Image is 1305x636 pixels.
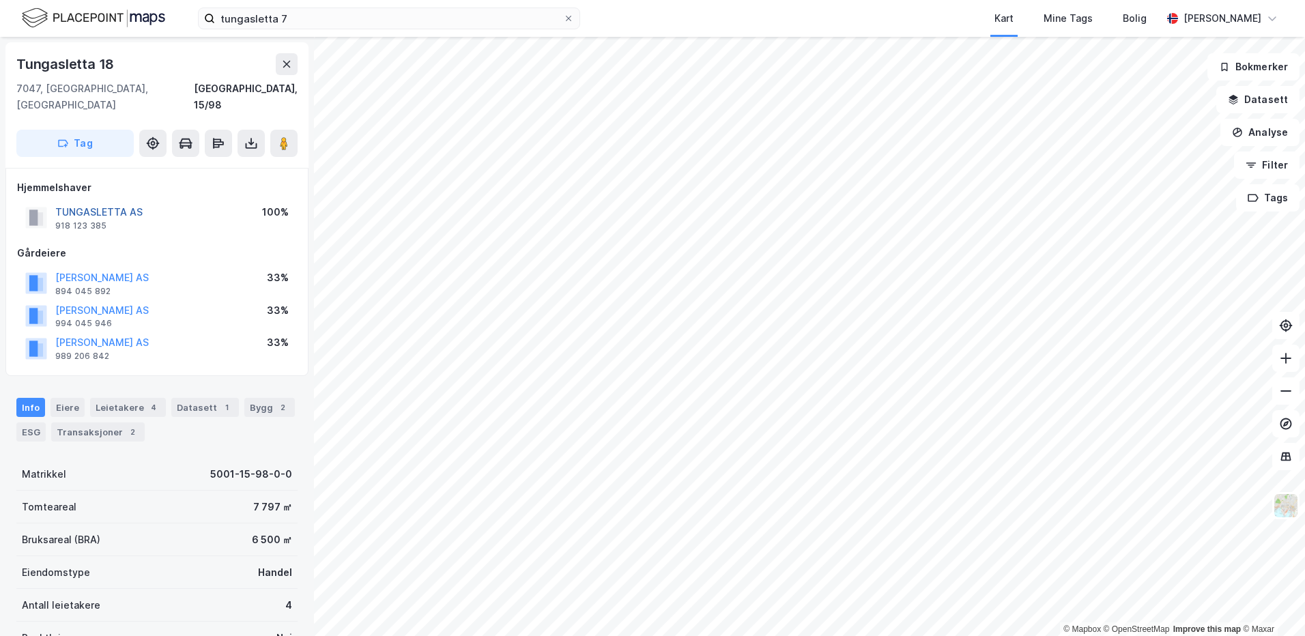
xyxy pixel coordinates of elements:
[244,398,295,417] div: Bygg
[1234,151,1300,179] button: Filter
[267,270,289,286] div: 33%
[1123,10,1147,27] div: Bolig
[194,81,298,113] div: [GEOGRAPHIC_DATA], 15/98
[215,8,563,29] input: Søk på adresse, matrikkel, gårdeiere, leietakere eller personer
[994,10,1014,27] div: Kart
[1237,570,1305,636] iframe: Chat Widget
[22,466,66,482] div: Matrikkel
[276,401,289,414] div: 2
[1063,624,1101,634] a: Mapbox
[1173,624,1241,634] a: Improve this map
[16,53,117,75] div: Tungasletta 18
[90,398,166,417] div: Leietakere
[258,564,292,581] div: Handel
[171,398,239,417] div: Datasett
[55,351,109,362] div: 989 206 842
[22,532,100,548] div: Bruksareal (BRA)
[285,597,292,613] div: 4
[126,425,139,439] div: 2
[1237,570,1305,636] div: Kontrollprogram for chat
[1104,624,1170,634] a: OpenStreetMap
[253,499,292,515] div: 7 797 ㎡
[17,245,297,261] div: Gårdeiere
[252,532,292,548] div: 6 500 ㎡
[1236,184,1300,212] button: Tags
[51,422,145,442] div: Transaksjoner
[22,6,165,30] img: logo.f888ab2527a4732fd821a326f86c7f29.svg
[51,398,85,417] div: Eiere
[16,130,134,157] button: Tag
[267,302,289,319] div: 33%
[262,204,289,220] div: 100%
[16,422,46,442] div: ESG
[22,597,100,613] div: Antall leietakere
[1273,493,1299,519] img: Z
[55,286,111,297] div: 894 045 892
[220,401,233,414] div: 1
[22,564,90,581] div: Eiendomstype
[16,398,45,417] div: Info
[22,499,76,515] div: Tomteareal
[55,318,112,329] div: 994 045 946
[16,81,194,113] div: 7047, [GEOGRAPHIC_DATA], [GEOGRAPHIC_DATA]
[267,334,289,351] div: 33%
[1216,86,1300,113] button: Datasett
[1207,53,1300,81] button: Bokmerker
[17,179,297,196] div: Hjemmelshaver
[147,401,160,414] div: 4
[1184,10,1261,27] div: [PERSON_NAME]
[1220,119,1300,146] button: Analyse
[1044,10,1093,27] div: Mine Tags
[55,220,106,231] div: 918 123 385
[210,466,292,482] div: 5001-15-98-0-0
